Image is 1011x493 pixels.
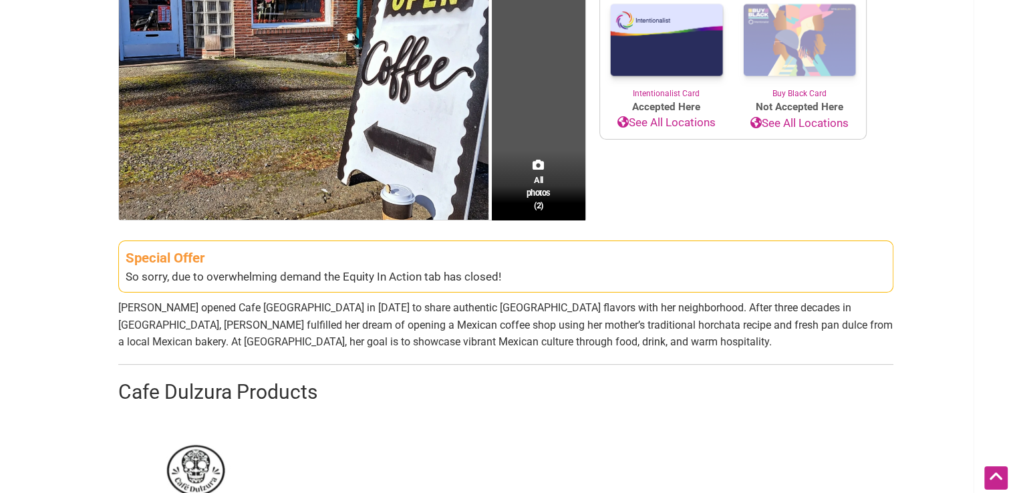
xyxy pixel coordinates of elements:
[118,299,893,351] p: [PERSON_NAME] opened Cafe [GEOGRAPHIC_DATA] in [DATE] to share authentic [GEOGRAPHIC_DATA] flavor...
[527,174,551,212] span: All photos (2)
[126,269,886,286] div: So sorry, due to overwhelming demand the Equity In Action tab has closed!
[126,248,886,269] div: Special Offer
[600,100,733,115] span: Accepted Here
[733,100,866,115] span: Not Accepted Here
[733,115,866,132] a: See All Locations
[984,466,1008,490] div: Scroll Back to Top
[118,378,893,406] h2: Cafe Dulzura Products
[600,114,733,132] a: See All Locations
